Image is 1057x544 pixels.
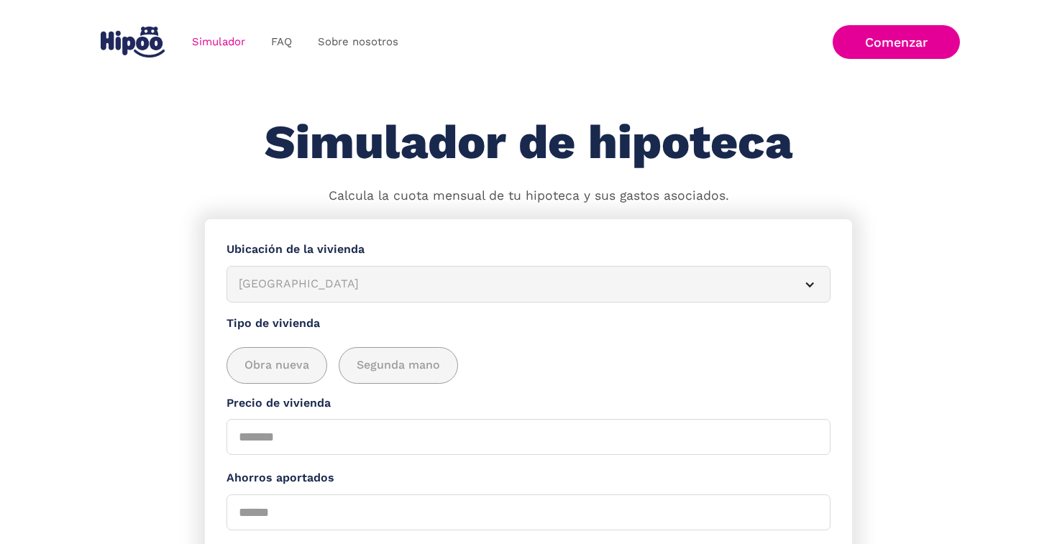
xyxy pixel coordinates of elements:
span: Obra nueva [244,356,309,374]
label: Ubicación de la vivienda [226,241,830,259]
label: Precio de vivienda [226,395,830,412]
h1: Simulador de hipoteca [265,116,792,169]
article: [GEOGRAPHIC_DATA] [226,266,830,303]
div: [GEOGRAPHIC_DATA] [239,275,784,293]
span: Segunda mano [357,356,440,374]
p: Calcula la cuota mensual de tu hipoteca y sus gastos asociados. [329,187,729,206]
label: Ahorros aportados [226,469,830,487]
a: Comenzar [833,25,960,59]
a: home [97,21,168,63]
a: Sobre nosotros [305,28,411,56]
a: Simulador [179,28,258,56]
a: FAQ [258,28,305,56]
label: Tipo de vivienda [226,315,830,333]
div: add_description_here [226,347,830,384]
